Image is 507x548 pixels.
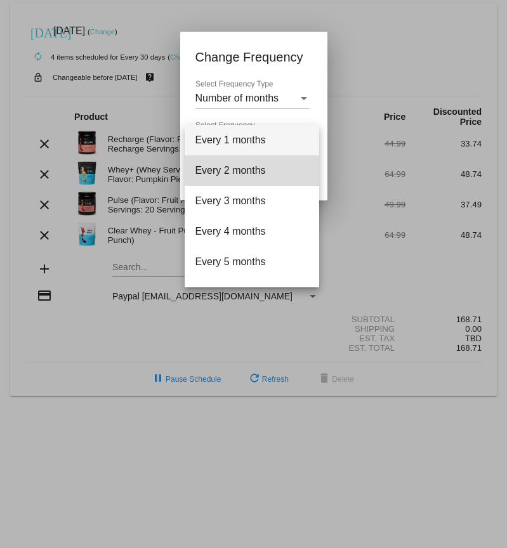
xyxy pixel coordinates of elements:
[195,125,309,155] span: Every 1 months
[195,277,309,308] span: Every 6 months
[195,216,309,247] span: Every 4 months
[195,186,309,216] span: Every 3 months
[195,247,309,277] span: Every 5 months
[195,155,309,186] span: Every 2 months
